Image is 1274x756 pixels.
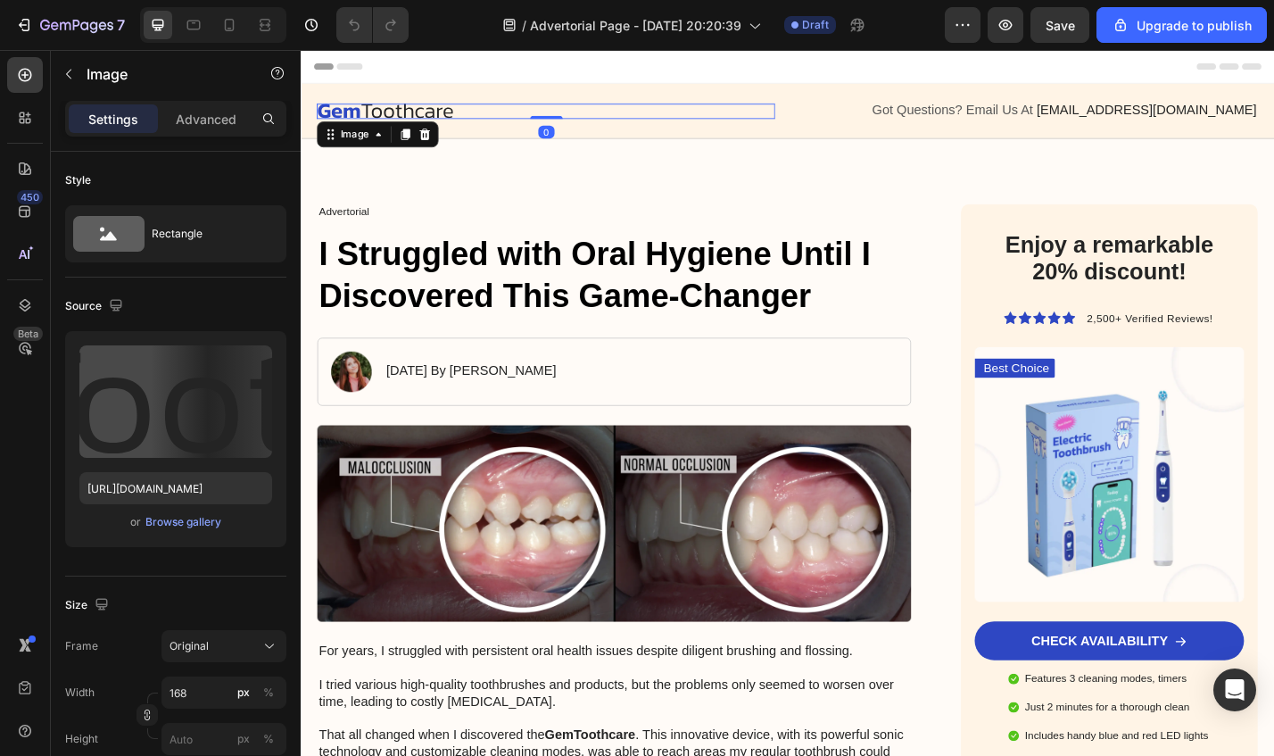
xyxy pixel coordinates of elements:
[751,340,823,358] p: Best Choice
[1112,16,1252,35] div: Upgrade to publish
[749,197,1030,261] h2: Enjoy a remarkable 20% discount!
[804,641,955,660] p: CHECK AVAILABILITY
[18,412,671,629] img: gempages_580359102639637252-3a9d7e15-03c6-4749-9694-2ae88709803e.webp
[161,723,286,755] input: px%
[33,331,78,376] img: gempages_580359102639637252-dce8667a-0cd1-4d76-a309-9159595a9b53.webp
[79,472,272,504] input: https://example.com/image.jpg
[233,682,254,703] button: %
[522,16,526,35] span: /
[797,715,998,730] p: Just 2 minutes for a thorough clean
[145,514,221,530] div: Browse gallery
[258,728,279,750] button: px
[741,627,1038,670] a: CHECK AVAILABILITY
[1096,7,1267,43] button: Upgrade to publish
[65,594,112,618] div: Size
[65,731,98,747] label: Height
[130,511,141,533] span: or
[117,14,125,36] p: 7
[864,287,1003,301] span: 2,500+ Verified Reviews!
[628,58,805,73] span: Got Questions? Email Us At
[1213,669,1256,711] div: Open Intercom Messenger
[233,728,254,750] button: %
[65,295,127,319] div: Source
[65,638,98,654] label: Frame
[161,677,286,709] input: px%
[263,685,274,701] div: %
[18,198,671,295] h1: I Struggled with Oral Hygiene Until I Discovered This Game-Changer
[263,731,274,747] div: %
[7,7,133,43] button: 7
[797,684,998,699] p: Features 3 cleaning modes, timers
[237,685,250,701] div: px
[170,638,209,654] span: Original
[741,326,1038,606] img: gempages_580359102639637252-fc27622b-9a7e-4ceb-829c-379a1f57d31e.webp
[79,345,272,458] img: preview-image
[809,58,1051,73] span: [EMAIL_ADDRESS][DOMAIN_NAME]
[145,513,222,531] button: Browse gallery
[17,190,43,204] div: 450
[176,110,236,129] p: Advanced
[301,50,1274,756] iframe: Design area
[152,213,261,254] div: Rectangle
[94,344,281,362] p: [DATE] By [PERSON_NAME]
[237,731,250,747] div: px
[1046,18,1075,33] span: Save
[20,170,669,186] p: Advertorial
[1030,7,1089,43] button: Save
[65,685,95,701] label: Width
[13,327,43,341] div: Beta
[87,63,238,85] p: Image
[336,7,409,43] div: Undo/Redo
[65,172,91,188] div: Style
[88,110,138,129] p: Settings
[530,16,741,35] span: Advertorial Page - [DATE] 20:20:39
[161,630,286,662] button: Original
[802,17,829,33] span: Draft
[258,682,279,703] button: px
